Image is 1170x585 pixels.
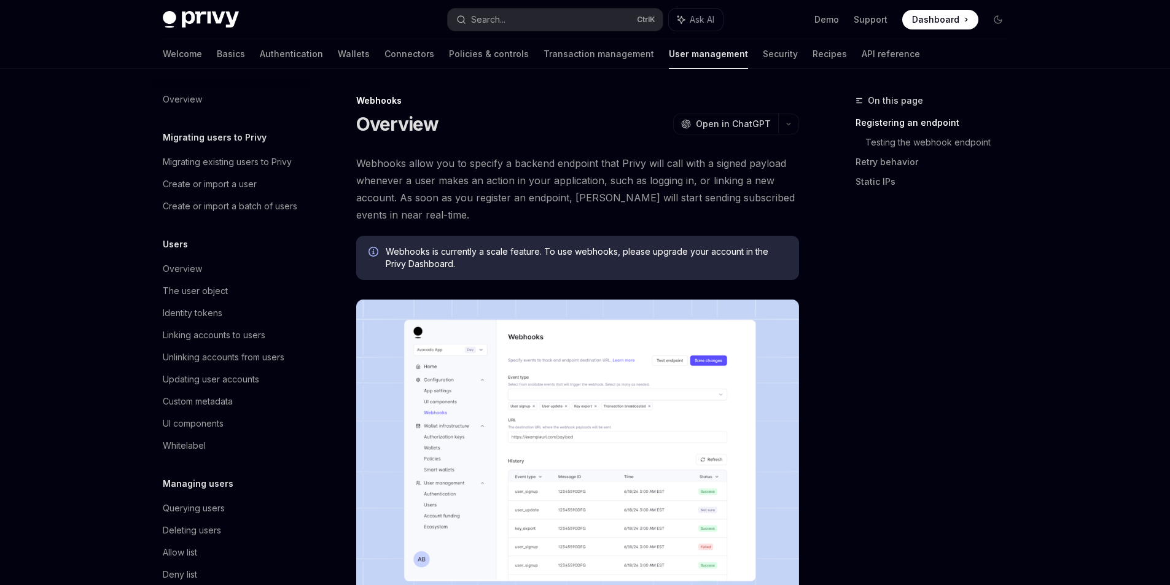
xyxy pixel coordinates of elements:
[386,246,787,270] span: Webhooks is currently a scale feature. To use webhooks, please upgrade your account in the Privy ...
[153,88,310,110] a: Overview
[544,39,654,69] a: Transaction management
[163,501,225,516] div: Querying users
[356,155,799,223] span: Webhooks allow you to specify a backend endpoint that Privy will call with a signed payload whene...
[854,14,887,26] a: Support
[856,172,1018,192] a: Static IPs
[163,394,233,409] div: Custom metadata
[163,523,221,538] div: Deleting users
[356,113,439,135] h1: Overview
[153,195,310,217] a: Create or import a batch of users
[856,152,1018,172] a: Retry behavior
[338,39,370,69] a: Wallets
[217,39,245,69] a: Basics
[163,438,206,453] div: Whitelabel
[153,390,310,413] a: Custom metadata
[153,258,310,280] a: Overview
[153,497,310,519] a: Querying users
[669,39,748,69] a: User management
[868,93,923,108] span: On this page
[814,14,839,26] a: Demo
[384,39,434,69] a: Connectors
[163,262,202,276] div: Overview
[448,9,663,31] button: Search...CtrlK
[163,92,202,107] div: Overview
[902,10,978,29] a: Dashboard
[163,155,292,169] div: Migrating existing users to Privy
[153,413,310,435] a: UI components
[763,39,798,69] a: Security
[153,368,310,390] a: Updating user accounts
[153,324,310,346] a: Linking accounts to users
[637,15,655,25] span: Ctrl K
[856,113,1018,133] a: Registering an endpoint
[471,12,505,27] div: Search...
[163,11,239,28] img: dark logo
[369,247,381,259] svg: Info
[865,133,1018,152] a: Testing the webhook endpoint
[163,328,265,343] div: Linking accounts to users
[260,39,323,69] a: Authentication
[163,177,257,192] div: Create or import a user
[163,199,297,214] div: Create or import a batch of users
[696,118,771,130] span: Open in ChatGPT
[163,306,222,320] div: Identity tokens
[988,10,1008,29] button: Toggle dark mode
[163,39,202,69] a: Welcome
[163,130,267,145] h5: Migrating users to Privy
[163,237,188,252] h5: Users
[163,567,197,582] div: Deny list
[153,541,310,564] a: Allow list
[163,416,224,431] div: UI components
[153,280,310,302] a: The user object
[163,545,197,560] div: Allow list
[163,284,228,298] div: The user object
[153,435,310,457] a: Whitelabel
[153,346,310,368] a: Unlinking accounts from users
[153,151,310,173] a: Migrating existing users to Privy
[356,95,799,107] div: Webhooks
[912,14,959,26] span: Dashboard
[690,14,714,26] span: Ask AI
[449,39,529,69] a: Policies & controls
[813,39,847,69] a: Recipes
[673,114,778,134] button: Open in ChatGPT
[163,350,284,365] div: Unlinking accounts from users
[163,476,233,491] h5: Managing users
[669,9,723,31] button: Ask AI
[153,519,310,541] a: Deleting users
[862,39,920,69] a: API reference
[163,372,259,387] div: Updating user accounts
[153,173,310,195] a: Create or import a user
[153,302,310,324] a: Identity tokens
